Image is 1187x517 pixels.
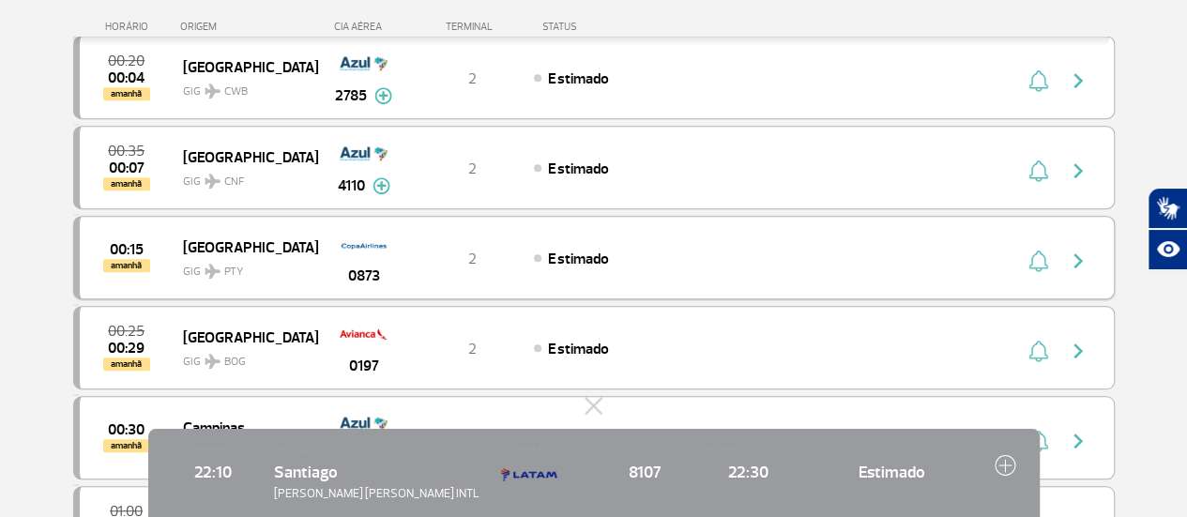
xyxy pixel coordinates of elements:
img: seta-direita-painel-voo.svg [1067,340,1089,362]
span: GIG [183,73,303,100]
span: amanhã [103,87,150,100]
span: Estimado [548,250,608,268]
span: amanhã [103,357,150,371]
img: sino-painel-voo.svg [1028,69,1048,92]
span: DESTINO [274,443,483,456]
span: Estimado [548,160,608,178]
span: STATUS [808,443,975,456]
img: sino-painel-voo.svg [1028,340,1048,362]
span: [GEOGRAPHIC_DATA] [183,144,303,169]
span: 2025-08-26 00:29:00 [108,342,145,355]
span: 22:30 [706,460,789,484]
span: 22:10 [172,460,255,484]
span: Estimado [808,460,975,484]
span: Campinas [183,415,303,439]
img: seta-direita-painel-voo.svg [1067,160,1089,182]
span: 2025-08-26 00:15:00 [110,243,144,256]
span: 2025-08-26 00:04:00 [108,71,145,84]
span: PTY [224,264,243,281]
span: 8107 [603,460,687,484]
img: sino-painel-voo.svg [1028,250,1048,272]
span: 0197 [349,355,379,377]
div: ORIGEM [180,21,317,33]
img: destiny_airplane.svg [205,354,221,369]
img: destiny_airplane.svg [205,264,221,279]
span: 0873 [348,265,380,287]
img: seta-direita-painel-voo.svg [1067,69,1089,92]
div: STATUS [533,21,686,33]
span: Estimado [548,69,608,88]
span: amanhã [103,259,150,272]
div: HORÁRIO [79,21,181,33]
span: HORÁRIO [172,443,255,456]
span: [GEOGRAPHIC_DATA] [183,54,303,79]
span: CNF [224,174,244,190]
img: destiny_airplane.svg [205,174,221,189]
span: 2 [468,69,477,88]
span: 2 [468,250,477,268]
span: CWB [224,84,248,100]
span: 2025-08-26 00:20:00 [108,54,145,68]
span: 2025-08-26 00:25:00 [108,325,145,338]
div: Plugin de acessibilidade da Hand Talk. [1148,188,1187,270]
span: [GEOGRAPHIC_DATA] [183,235,303,259]
span: GIG [183,253,303,281]
span: amanhã [103,177,150,190]
img: mais-info-painel-voo.svg [373,177,390,194]
span: 2025-08-26 00:30:00 [108,423,145,436]
button: Abrir tradutor de língua de sinais. [1148,188,1187,229]
img: destiny_airplane.svg [205,84,221,99]
span: [PERSON_NAME] [PERSON_NAME] INTL [274,485,483,503]
span: GIG [183,343,303,371]
img: mais-info-painel-voo.svg [374,87,392,104]
img: sino-painel-voo.svg [1028,160,1048,182]
span: Santiago [274,462,338,482]
span: Estimado [548,340,608,358]
span: 4110 [338,175,365,197]
span: GIG [183,163,303,190]
div: TERMINAL [411,21,533,33]
span: 2785 [335,84,367,107]
span: 2025-08-26 00:07:00 [109,161,145,175]
button: Abrir recursos assistivos. [1148,229,1187,270]
div: CIA AÉREA [317,21,411,33]
span: 2025-08-26 00:35:00 [108,144,145,158]
span: 2 [468,160,477,178]
span: BOG [224,354,246,371]
img: seta-direita-painel-voo.svg [1067,250,1089,272]
span: Nº DO VOO [603,443,687,456]
span: [GEOGRAPHIC_DATA] [183,325,303,349]
span: HORÁRIO ESTIMADO [706,443,789,456]
span: 2 [468,340,477,358]
span: CIA AÉREA [501,443,585,456]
